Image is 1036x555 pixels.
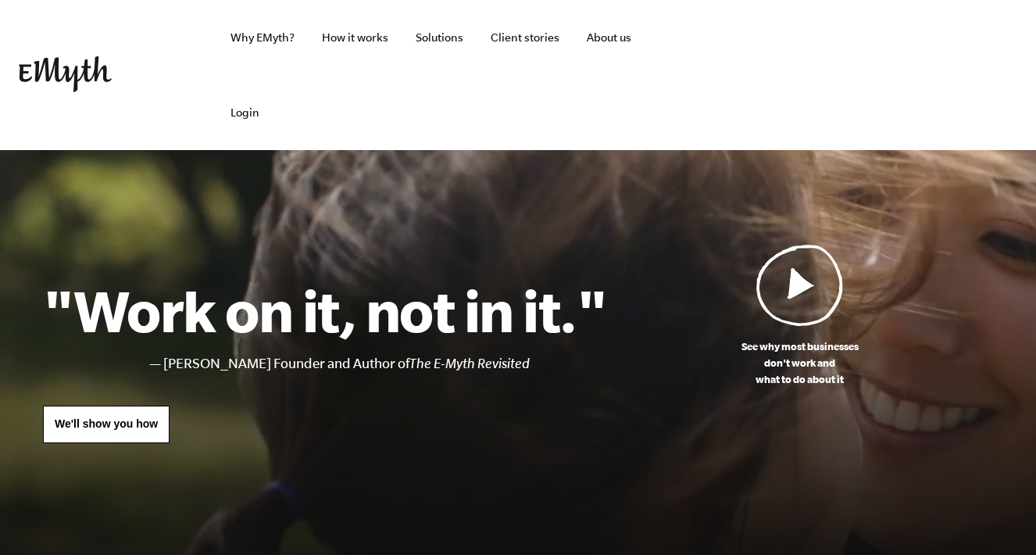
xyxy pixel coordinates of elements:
li: [PERSON_NAME] Founder and Author of [163,353,606,375]
span: We'll show you how [55,417,158,430]
h1: "Work on it, not in it." [43,276,606,345]
i: The E-Myth Revisited [409,356,530,371]
iframe: Embedded CTA [853,58,1017,92]
a: We'll show you how [43,406,170,443]
iframe: Chat Widget [958,480,1036,555]
a: Login [218,75,272,150]
img: Play Video [756,244,844,326]
p: See why most businesses don't work and what to do about it [606,338,993,388]
img: EMyth [19,56,112,92]
a: See why most businessesdon't work andwhat to do about it [606,244,993,388]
